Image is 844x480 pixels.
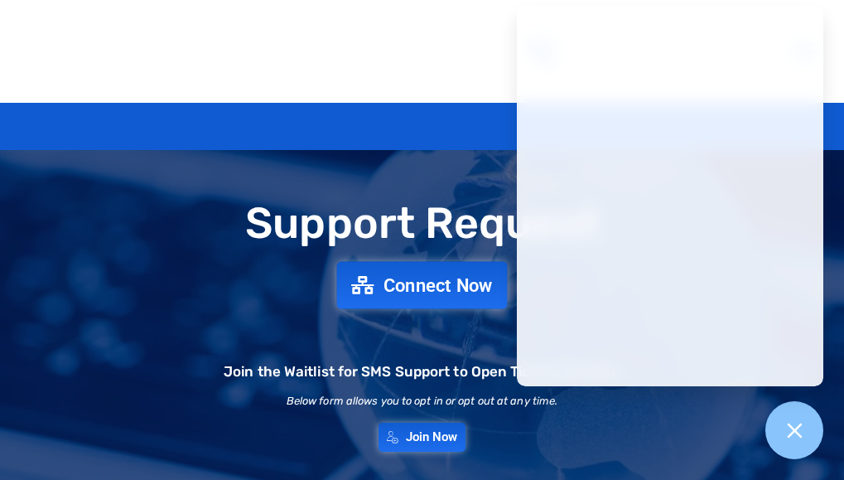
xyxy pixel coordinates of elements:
[287,395,558,406] h2: Below form allows you to opt in or opt out at any time.
[383,276,493,294] span: Connect Now
[517,6,823,386] iframe: Chatgenie Messenger
[337,262,508,309] a: Connect Now
[8,200,836,247] h1: Support Request
[379,423,466,452] a: Join Now
[224,365,620,379] h2: Join the Waitlist for SMS Support to Open Tickets via Text.
[406,431,458,444] span: Join Now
